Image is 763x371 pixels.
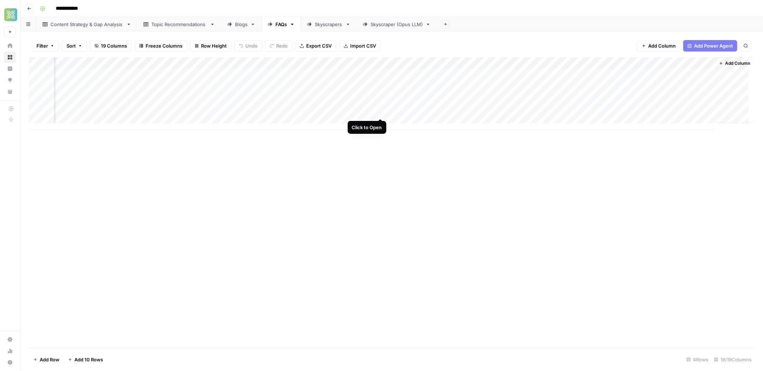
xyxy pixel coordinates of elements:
span: Row Height [201,42,227,49]
button: 19 Columns [90,40,132,52]
div: 19/19 Columns [711,354,754,365]
a: Skyscrapers [301,17,357,31]
button: Help + Support [4,357,16,368]
a: Usage [4,345,16,357]
button: Export CSV [295,40,336,52]
a: Home [4,40,16,52]
div: Skyscrapers [315,21,343,28]
span: Export CSV [306,42,332,49]
a: Browse [4,52,16,63]
span: Add Column [725,60,750,67]
span: Add Power Agent [694,42,733,49]
div: Blogs [235,21,248,28]
div: FAQs [275,21,287,28]
div: Skyscraper (Opus LLM) [371,21,423,28]
button: Add Column [637,40,680,52]
span: Filter [36,42,48,49]
span: 19 Columns [101,42,127,49]
a: Settings [4,334,16,345]
div: Content Strategy & Gap Analysis [50,21,123,28]
button: Add Power Agent [683,40,737,52]
button: Row Height [190,40,231,52]
span: Add Column [648,42,676,49]
button: Redo [265,40,292,52]
a: Topic Recommendations [137,17,221,31]
span: Sort [67,42,76,49]
span: Add 10 Rows [74,356,103,363]
div: 4 Rows [684,354,711,365]
a: Skyscraper (Opus LLM) [357,17,437,31]
div: Topic Recommendations [151,21,207,28]
img: Xponent21 Logo [4,8,17,21]
button: Sort [62,40,87,52]
a: Opportunities [4,74,16,86]
button: Filter [32,40,59,52]
button: Add Row [29,354,64,365]
button: Import CSV [339,40,381,52]
button: Workspace: Xponent21 [4,6,16,24]
span: Import CSV [350,42,376,49]
span: Redo [276,42,288,49]
a: FAQs [261,17,301,31]
span: Freeze Columns [146,42,182,49]
button: Add Column [716,59,753,68]
a: Insights [4,63,16,74]
div: Click to Open [352,124,382,131]
button: Undo [234,40,262,52]
a: Content Strategy & Gap Analysis [36,17,137,31]
a: Blogs [221,17,261,31]
a: Your Data [4,86,16,97]
button: Freeze Columns [134,40,187,52]
span: Add Row [40,356,59,363]
button: Add 10 Rows [64,354,107,365]
span: Undo [245,42,258,49]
